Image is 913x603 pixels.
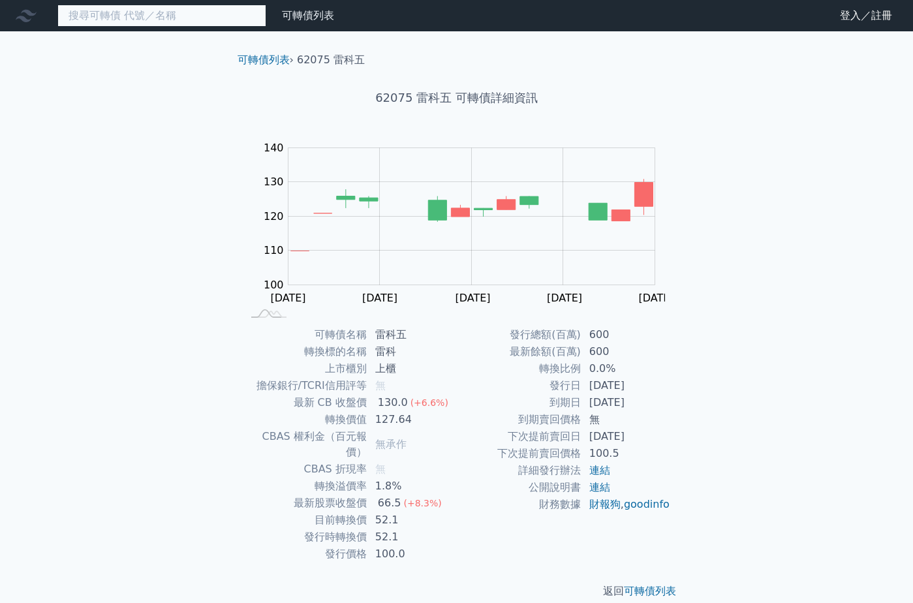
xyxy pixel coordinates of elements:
[639,292,674,304] tspan: [DATE]
[547,292,582,304] tspan: [DATE]
[243,428,367,461] td: CBAS 權利金（百元報價）
[291,179,653,251] g: Series
[581,343,671,360] td: 600
[457,343,581,360] td: 最新餘額(百萬)
[589,498,621,510] a: 財報狗
[243,461,367,478] td: CBAS 折現率
[257,142,675,304] g: Chart
[829,5,903,26] a: 登入／註冊
[457,496,581,513] td: 財務數據
[238,54,290,66] a: 可轉債列表
[581,394,671,411] td: [DATE]
[57,5,266,27] input: 搜尋可轉債 代號／名稱
[457,377,581,394] td: 發行日
[264,210,284,223] tspan: 120
[264,176,284,188] tspan: 130
[367,546,457,563] td: 100.0
[227,583,687,599] p: 返回
[243,529,367,546] td: 發行時轉換價
[282,9,334,22] a: 可轉債列表
[243,512,367,529] td: 目前轉換價
[403,498,441,508] span: (+8.3%)
[589,464,610,476] a: 連結
[457,411,581,428] td: 到期賣回價格
[362,292,397,304] tspan: [DATE]
[271,292,306,304] tspan: [DATE]
[243,343,367,360] td: 轉換標的名稱
[589,481,610,493] a: 連結
[264,279,284,291] tspan: 100
[367,411,457,428] td: 127.64
[367,360,457,377] td: 上櫃
[243,394,367,411] td: 最新 CB 收盤價
[581,411,671,428] td: 無
[457,326,581,343] td: 發行總額(百萬)
[243,495,367,512] td: 最新股票收盤價
[457,394,581,411] td: 到期日
[367,512,457,529] td: 52.1
[243,326,367,343] td: 可轉債名稱
[581,428,671,445] td: [DATE]
[457,428,581,445] td: 下次提前賣回日
[457,445,581,462] td: 下次提前賣回價格
[243,360,367,377] td: 上市櫃別
[367,478,457,495] td: 1.8%
[367,326,457,343] td: 雷科五
[264,244,284,256] tspan: 110
[375,395,410,410] div: 130.0
[367,529,457,546] td: 52.1
[238,52,294,68] li: ›
[375,495,404,511] div: 66.5
[456,292,491,304] tspan: [DATE]
[375,463,386,475] span: 無
[297,52,365,68] li: 62075 雷科五
[581,496,671,513] td: ,
[243,377,367,394] td: 擔保銀行/TCRI信用評等
[243,411,367,428] td: 轉換價值
[581,377,671,394] td: [DATE]
[375,379,386,392] span: 無
[375,438,407,450] span: 無承作
[243,546,367,563] td: 發行價格
[227,89,687,107] h1: 62075 雷科五 可轉債詳細資訊
[457,360,581,377] td: 轉換比例
[367,343,457,360] td: 雷科
[581,445,671,462] td: 100.5
[624,585,676,597] a: 可轉債列表
[410,397,448,408] span: (+6.6%)
[264,142,284,154] tspan: 140
[457,479,581,496] td: 公開說明書
[457,462,581,479] td: 詳細發行辦法
[581,326,671,343] td: 600
[624,498,670,510] a: goodinfo
[581,360,671,377] td: 0.0%
[243,478,367,495] td: 轉換溢價率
